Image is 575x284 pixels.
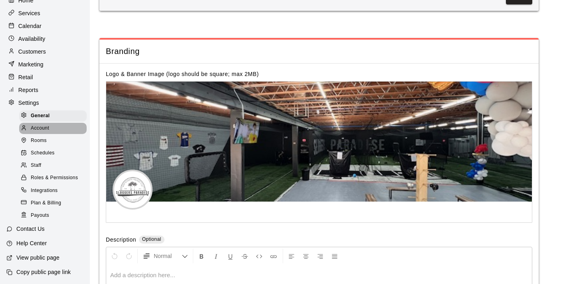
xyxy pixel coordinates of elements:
button: Insert Link [267,249,280,263]
a: Account [19,122,90,134]
a: Services [6,7,83,19]
div: Rooms [19,135,87,146]
button: Justify Align [328,249,341,263]
div: Staff [19,160,87,171]
span: General [31,112,50,120]
div: Plan & Billing [19,198,87,209]
p: Help Center [16,239,47,247]
p: Customers [18,48,46,56]
a: Settings [6,97,83,109]
p: View public page [16,254,59,262]
span: Payouts [31,212,49,220]
span: Branding [106,46,532,57]
a: Availability [6,33,83,45]
p: Settings [18,99,39,107]
p: Services [18,9,40,17]
a: Payouts [19,209,90,222]
a: Retail [6,71,83,83]
p: Retail [18,73,33,81]
button: Formatting Options [139,249,191,263]
a: Rooms [19,135,90,147]
a: Plan & Billing [19,197,90,209]
a: Customers [6,46,83,58]
span: Account [31,124,49,132]
button: Undo [108,249,121,263]
div: Payouts [19,210,87,221]
a: Marketing [6,58,83,70]
span: Integrations [31,187,58,195]
a: Schedules [19,147,90,160]
label: Description [106,236,136,245]
div: Integrations [19,185,87,196]
a: Calendar [6,20,83,32]
button: Format Strikethrough [238,249,252,263]
button: Insert Code [252,249,266,263]
button: Left Align [285,249,298,263]
span: Rooms [31,137,47,145]
a: General [19,110,90,122]
button: Format Underline [224,249,237,263]
div: General [19,110,87,122]
a: Staff [19,160,90,172]
a: Reports [6,84,83,96]
p: Marketing [18,60,44,68]
button: Format Bold [195,249,208,263]
label: Logo & Banner Image (logo should be square; max 2MB) [106,71,259,77]
p: Copy public page link [16,268,71,276]
button: Redo [122,249,136,263]
div: Account [19,123,87,134]
p: Calendar [18,22,42,30]
p: Availability [18,35,46,43]
button: Right Align [313,249,327,263]
a: Integrations [19,184,90,197]
span: Schedules [31,149,55,157]
div: Schedules [19,148,87,159]
button: Center Align [299,249,313,263]
span: Roles & Permissions [31,174,78,182]
span: Plan & Billing [31,199,61,207]
p: Reports [18,86,38,94]
div: Roles & Permissions [19,172,87,184]
p: Contact Us [16,225,45,233]
span: Staff [31,162,41,170]
span: Normal [154,252,182,260]
span: Optional [142,236,161,242]
button: Format Italics [209,249,223,263]
a: Roles & Permissions [19,172,90,184]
